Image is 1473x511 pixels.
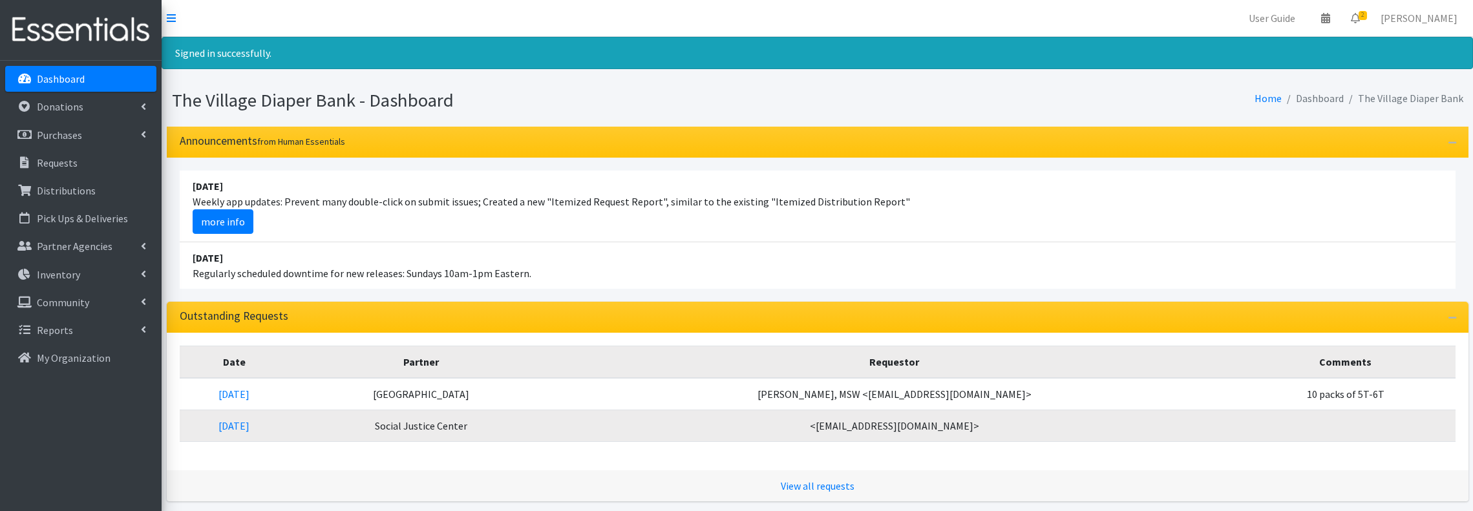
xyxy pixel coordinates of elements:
[37,324,73,337] p: Reports
[37,72,85,85] p: Dashboard
[172,89,813,112] h1: The Village Diaper Bank - Dashboard
[37,129,82,141] p: Purchases
[289,410,553,441] td: Social Justice Center
[193,251,223,264] strong: [DATE]
[1341,5,1370,31] a: 2
[5,345,156,371] a: My Organization
[180,171,1456,242] li: Weekly app updates: Prevent many double-click on submit issues; Created a new "Itemized Request R...
[37,240,112,253] p: Partner Agencies
[37,156,78,169] p: Requests
[1344,89,1463,108] li: The Village Diaper Bank
[5,178,156,203] a: Distributions
[5,205,156,231] a: Pick Ups & Deliveries
[1359,11,1367,20] span: 2
[1236,378,1456,410] td: 10 packs of 5T-6T
[193,180,223,193] strong: [DATE]
[5,94,156,120] a: Donations
[5,122,156,148] a: Purchases
[193,209,253,234] a: more info
[289,346,553,378] th: Partner
[1236,346,1456,378] th: Comments
[180,309,288,323] h3: Outstanding Requests
[37,212,128,225] p: Pick Ups & Deliveries
[553,410,1236,441] td: <[EMAIL_ADDRESS][DOMAIN_NAME]>
[5,317,156,343] a: Reports
[5,66,156,92] a: Dashboard
[37,100,83,113] p: Donations
[5,8,156,52] img: HumanEssentials
[218,419,249,432] a: [DATE]
[1282,89,1344,108] li: Dashboard
[162,37,1473,69] div: Signed in successfully.
[37,268,80,281] p: Inventory
[5,262,156,287] a: Inventory
[1370,5,1468,31] a: [PERSON_NAME]
[1255,92,1282,105] a: Home
[553,346,1236,378] th: Requestor
[1238,5,1306,31] a: User Guide
[781,479,854,492] a: View all requests
[5,233,156,259] a: Partner Agencies
[37,296,89,309] p: Community
[37,184,96,197] p: Distributions
[180,242,1456,289] li: Regularly scheduled downtime for new releases: Sundays 10am-1pm Eastern.
[5,289,156,315] a: Community
[218,388,249,401] a: [DATE]
[180,346,290,378] th: Date
[37,351,111,364] p: My Organization
[257,136,345,147] small: from Human Essentials
[289,378,553,410] td: [GEOGRAPHIC_DATA]
[553,378,1236,410] td: [PERSON_NAME], MSW <[EMAIL_ADDRESS][DOMAIN_NAME]>
[5,150,156,176] a: Requests
[180,134,345,148] h3: Announcements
